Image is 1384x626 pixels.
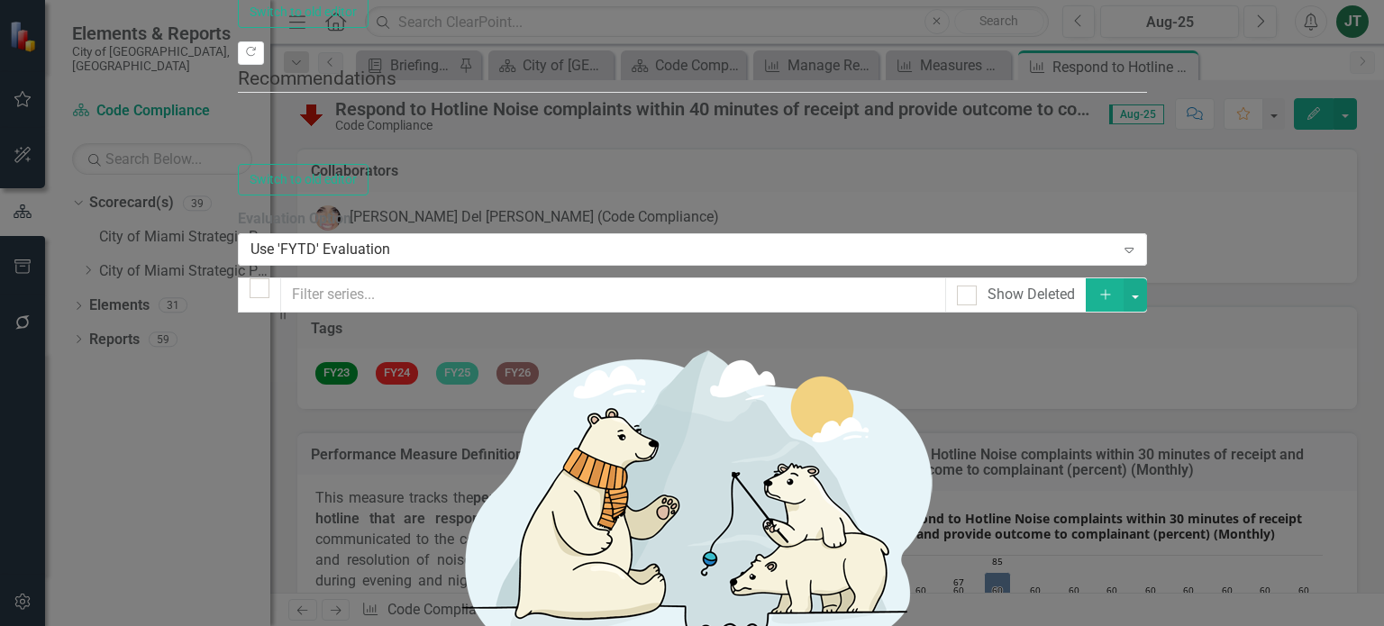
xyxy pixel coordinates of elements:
input: Filter series... [280,277,946,313]
div: Show Deleted [988,285,1075,305]
label: Evaluation Option [238,209,1147,230]
div: Use 'FYTD' Evaluation [250,240,1115,260]
button: Switch to old editor [238,164,369,195]
legend: Recommendations [238,65,1147,93]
